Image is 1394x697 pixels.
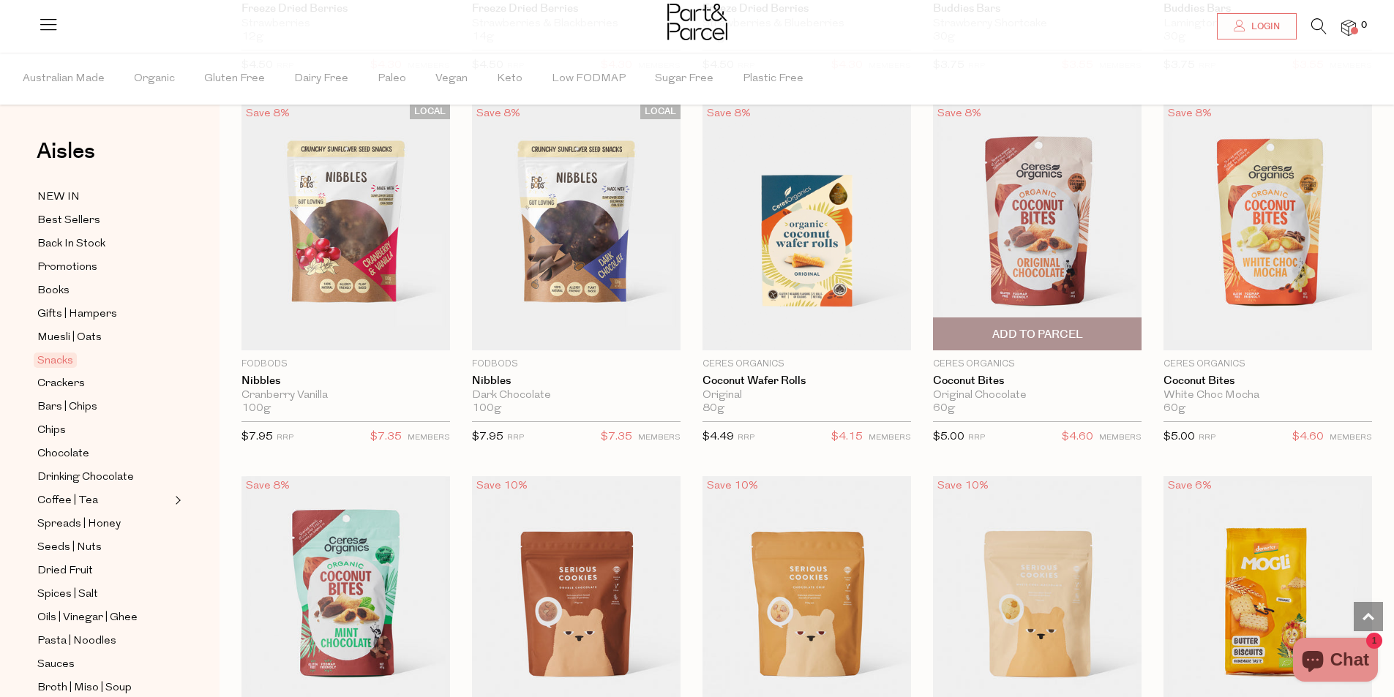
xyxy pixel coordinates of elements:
div: Save 10% [933,476,993,496]
div: Save 10% [702,476,762,496]
p: Ceres Organics [1163,358,1372,371]
a: Chocolate [37,445,170,463]
a: Back In Stock [37,235,170,253]
span: Dried Fruit [37,562,93,580]
span: 60g [1163,402,1185,415]
small: RRP [277,434,293,442]
span: Oils | Vinegar | Ghee [37,609,138,627]
p: Fodbods [472,358,681,371]
span: Crackers [37,375,85,393]
div: Save 6% [1163,476,1216,496]
a: Login [1217,13,1297,39]
span: LOCAL [410,104,450,119]
span: NEW IN [37,189,80,206]
span: Pasta | Noodles [37,633,116,650]
div: White Choc Mocha [1163,389,1372,402]
span: Login [1248,20,1280,33]
a: Coffee | Tea [37,491,170,510]
div: Save 8% [241,104,294,124]
span: $7.95 [241,432,273,442]
span: Books [37,282,70,300]
inbox-online-store-chat: Shopify online store chat [1289,638,1382,685]
span: Spices | Salt [37,586,98,603]
span: 80g [702,402,724,415]
a: Nibbles [472,374,681,388]
span: $7.35 [370,428,402,447]
small: MEMBERS [638,434,681,442]
a: Chips [37,421,170,440]
a: Dried Fruit [37,562,170,580]
span: Organic [134,53,175,105]
button: Expand/Collapse Coffee | Tea [171,491,181,509]
div: Save 8% [1163,104,1216,124]
a: Snacks [37,352,170,369]
a: Drinking Chocolate [37,468,170,486]
span: $4.49 [702,432,734,442]
span: $4.60 [1292,428,1324,447]
span: $7.95 [472,432,503,442]
span: Gifts | Hampers [37,306,117,323]
span: Coffee | Tea [37,492,98,510]
a: Spreads | Honey [37,515,170,533]
p: Ceres Organics [702,358,911,371]
div: Original Chocolate [933,389,1142,402]
a: Crackers [37,374,170,393]
span: Snacks [34,353,77,368]
span: $7.35 [601,428,632,447]
span: Aisles [37,135,95,167]
a: Broth | Miso | Soup [37,679,170,697]
span: Broth | Miso | Soup [37,679,132,697]
small: RRP [738,434,754,442]
span: Vegan [435,53,468,105]
a: Books [37,282,170,300]
a: Oils | Vinegar | Ghee [37,609,170,627]
a: NEW IN [37,188,170,206]
span: Plastic Free [743,53,803,105]
a: Nibbles [241,374,450,388]
span: Australian Made [23,53,105,105]
span: LOCAL [640,104,681,119]
a: Seeds | Nuts [37,538,170,557]
a: Coconut Wafer Rolls [702,374,911,388]
span: Dairy Free [294,53,348,105]
a: Promotions [37,258,170,276]
span: Chips [37,422,66,440]
span: Back In Stock [37,236,105,253]
p: Fodbods [241,358,450,371]
a: Bars | Chips [37,398,170,416]
span: Seeds | Nuts [37,539,102,557]
span: Bars | Chips [37,399,97,416]
span: 100g [241,402,271,415]
span: 0 [1357,19,1371,32]
span: Spreads | Honey [37,516,121,533]
span: $5.00 [1163,432,1195,442]
span: Paleo [378,53,406,105]
span: $4.60 [1062,428,1093,447]
span: Add To Parcel [992,327,1083,342]
a: Muesli | Oats [37,328,170,347]
div: Dark Chocolate [472,389,681,402]
div: Original [702,389,911,402]
span: Sugar Free [655,53,713,105]
span: Best Sellers [37,212,100,230]
small: RRP [1199,434,1215,442]
span: 100g [472,402,501,415]
small: MEMBERS [1330,434,1372,442]
p: Ceres Organics [933,358,1142,371]
small: MEMBERS [1099,434,1142,442]
small: RRP [968,434,985,442]
a: Gifts | Hampers [37,305,170,323]
div: Save 8% [702,104,755,124]
a: Pasta | Noodles [37,632,170,650]
div: Cranberry Vanilla [241,389,450,402]
span: Chocolate [37,445,89,463]
span: $4.15 [831,428,863,447]
small: MEMBERS [869,434,911,442]
a: Coconut Bites [1163,374,1372,388]
img: Nibbles [472,104,681,350]
div: Save 8% [472,104,525,124]
span: Drinking Chocolate [37,469,134,486]
img: Coconut Bites [933,104,1142,350]
div: Save 8% [241,476,294,496]
span: Muesli | Oats [37,329,102,347]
